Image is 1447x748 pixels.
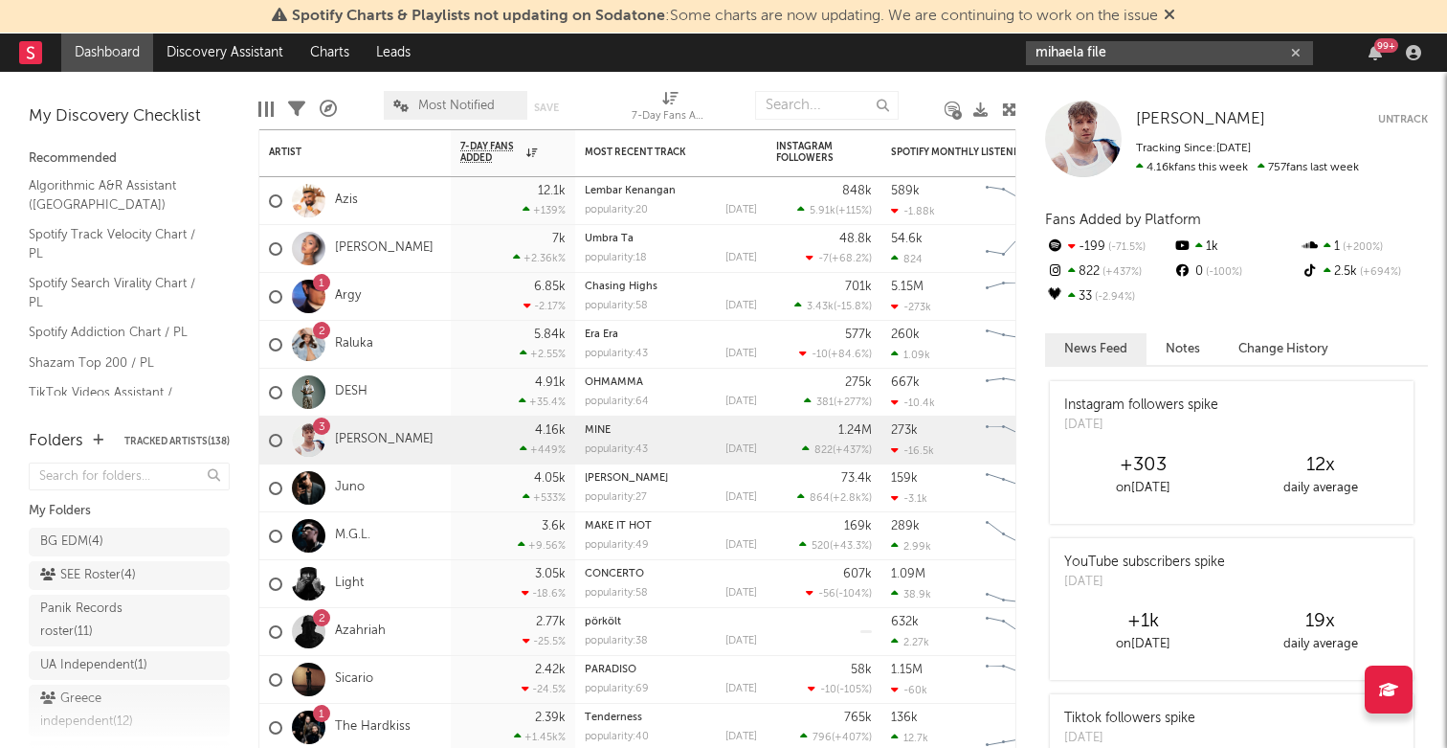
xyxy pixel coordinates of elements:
div: 48.8k [839,233,872,245]
div: 19 x [1232,610,1409,633]
div: popularity: 20 [585,205,648,215]
svg: Chart title [977,560,1063,608]
div: -273k [891,301,931,313]
div: [DATE] [725,397,757,407]
a: PARADISO [585,665,636,675]
div: 136k [891,712,918,724]
div: MAKE IT HOT [585,521,757,532]
div: 632k [891,616,919,628]
span: Tracking Since: [DATE] [1136,143,1251,154]
div: 12 x [1232,454,1409,477]
div: [DATE] [725,349,757,359]
div: popularity: 43 [585,444,648,455]
div: 12.1k [538,185,566,197]
span: -7 [818,254,829,264]
div: [DATE] [725,540,757,551]
div: Most Recent Track [585,147,728,158]
div: 5.15M [891,281,924,293]
a: Azis [335,193,358,209]
div: 1 [1301,235,1428,260]
div: 3.05k [535,568,566,580]
span: -56 [818,589,835,600]
span: +115 % [838,206,869,216]
div: [DATE] [725,301,757,311]
a: OHMAMMA [585,377,643,388]
div: Spotify Monthly Listeners [891,147,1035,158]
div: popularity: 40 [585,732,649,742]
span: +437 % [835,445,869,456]
span: +277 % [836,397,869,408]
span: +694 % [1357,267,1401,278]
div: ( ) [806,252,872,264]
a: MAKE IT HOT [585,521,652,532]
span: 5.91k [810,206,835,216]
a: [PERSON_NAME] [335,240,434,257]
div: 7-Day Fans Added (7-Day Fans Added) [632,105,708,128]
div: 5.84k [534,329,566,341]
button: Change History [1219,333,1347,365]
span: -15.8 % [836,302,869,312]
a: [PERSON_NAME] [585,473,668,484]
div: 2.42k [535,664,566,676]
a: Era Era [585,329,618,340]
a: M.G.L. [335,528,370,544]
button: Save [534,102,559,113]
div: ( ) [799,539,872,552]
a: Greece independent(12) [29,685,230,737]
div: -3.1k [891,492,927,505]
a: MINE [585,425,611,436]
div: on [DATE] [1055,633,1232,656]
div: Instagram Followers [776,141,843,164]
div: 667k [891,376,920,389]
a: Spotify Track Velocity Chart / PL [29,224,211,263]
div: Panik Records roster ( 11 ) [40,598,175,644]
span: -104 % [838,589,869,600]
div: 6.85k [534,281,566,293]
div: Filters [288,81,305,137]
input: Search for artists [1026,41,1313,65]
div: ( ) [808,683,872,695]
div: MINE [585,425,757,436]
a: BG EDM(4) [29,528,230,556]
div: 701k [845,281,872,293]
div: [DATE] [725,636,757,646]
div: -1.88k [891,205,935,217]
a: Dashboard [61,34,153,72]
div: daily average [1232,633,1409,656]
div: 33 [1045,284,1172,309]
span: -105 % [839,685,869,695]
svg: Chart title [977,225,1063,273]
div: popularity: 27 [585,492,647,503]
div: -16.5k [891,444,934,457]
span: Fans Added by Platform [1045,213,1201,227]
span: 796 [813,733,832,743]
a: Azahriah [335,623,386,640]
button: Untrack [1378,110,1428,129]
a: Algorithmic A&R Assistant ([GEOGRAPHIC_DATA]) [29,175,211,215]
div: 2.5k [1301,260,1428,284]
div: 273k [891,424,918,437]
div: SEE Roster ( 4 ) [40,564,136,587]
svg: Chart title [977,656,1063,704]
div: popularity: 18 [585,253,647,263]
div: Folders [29,430,83,453]
span: +200 % [1340,242,1383,253]
div: 1.09M [891,568,925,580]
a: UA Independent(1) [29,651,230,680]
span: -71.5 % [1105,242,1146,253]
a: Raluka [335,336,373,352]
span: +437 % [1100,267,1142,278]
div: -25.5 % [523,635,566,647]
a: Panik Records roster(11) [29,595,230,646]
div: [DATE] [1064,573,1225,592]
span: 822 [814,445,833,456]
div: 1.24M [838,424,872,437]
div: Tenderness [585,713,757,723]
div: 824 [891,253,923,265]
a: The Hardkiss [335,719,411,736]
span: 381 [816,397,834,408]
div: [DATE] [725,732,757,742]
span: 757 fans last week [1136,162,1359,173]
div: [DATE] [1064,416,1218,435]
span: -10 [820,685,836,695]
